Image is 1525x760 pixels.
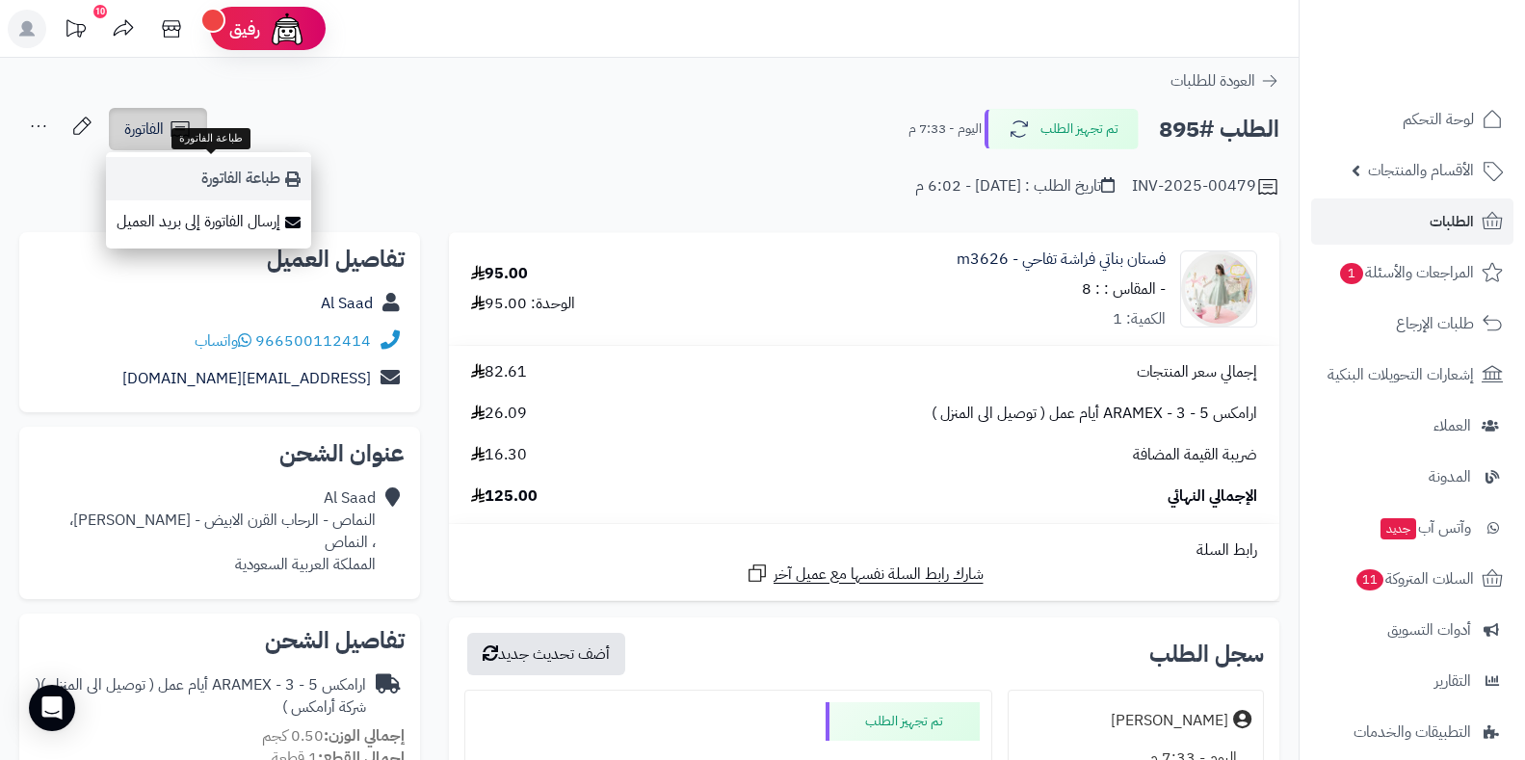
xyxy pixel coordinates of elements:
[35,442,405,465] h2: عنوان الشحن
[1380,518,1416,539] span: جديد
[1311,198,1513,245] a: الطلبات
[195,329,251,353] a: واتساب
[1137,361,1257,383] span: إجمالي سعر المنتجات
[1159,110,1279,149] h2: الطلب #895
[1403,106,1474,133] span: لوحة التحكم
[36,673,366,719] span: ( شركة أرامكس )
[229,17,260,40] span: رفيق
[321,292,373,315] a: Al Saad
[471,444,527,466] span: 16.30
[1311,556,1513,602] a: السلات المتروكة11
[908,119,982,139] small: اليوم - 7:33 م
[467,633,625,675] button: أضف تحديث جديد
[106,157,311,200] a: طباعة الفاتورة
[1311,403,1513,449] a: العملاء
[932,403,1257,425] span: ارامكس ARAMEX - 3 - 5 أيام عمل ( توصيل الى المنزل )
[471,403,527,425] span: 26.09
[255,329,371,353] a: 966500112414
[471,293,575,315] div: الوحدة: 95.00
[746,562,984,586] a: شارك رابط السلة نفسها مع عميل آخر
[1394,48,1507,89] img: logo-2.png
[1311,352,1513,398] a: إشعارات التحويلات البنكية
[1181,250,1256,328] img: 1750177197-IMG_8217-90x90.jpeg
[1338,259,1474,286] span: المراجعات والأسئلة
[124,118,164,141] span: الفاتورة
[1168,485,1257,508] span: الإجمالي النهائي
[1082,277,1166,301] small: - المقاس : : 8
[35,248,405,271] h2: تفاصيل العميل
[1387,616,1471,643] span: أدوات التسويق
[1433,412,1471,439] span: العملاء
[1354,719,1471,746] span: التطبيقات والخدمات
[171,128,250,149] div: طباعة الفاتورة
[1311,709,1513,755] a: التطبيقات والخدمات
[29,685,75,731] div: Open Intercom Messenger
[1340,263,1363,284] span: 1
[262,724,405,747] small: 0.50 كجم
[471,263,528,285] div: 95.00
[51,10,99,53] a: تحديثات المنصة
[1311,505,1513,551] a: وآتس آبجديد
[1311,658,1513,704] a: التقارير
[1133,444,1257,466] span: ضريبة القيمة المضافة
[1379,514,1471,541] span: وآتس آب
[1430,208,1474,235] span: الطلبات
[1311,249,1513,296] a: المراجعات والأسئلة1
[106,200,311,244] a: إرسال الفاتورة إلى بريد العميل
[93,5,107,18] div: 10
[35,629,405,652] h2: تفاصيل الشحن
[1311,301,1513,347] a: طلبات الإرجاع
[324,724,405,747] strong: إجمالي الوزن:
[1434,668,1471,694] span: التقارير
[1328,361,1474,388] span: إشعارات التحويلات البنكية
[1396,310,1474,337] span: طلبات الإرجاع
[1368,157,1474,184] span: الأقسام والمنتجات
[35,674,366,719] div: ارامكس ARAMEX - 3 - 5 أيام عمل ( توصيل الى المنزل )
[69,487,376,575] div: Al Saad النماص - الرحاب القرن الابيض - [PERSON_NAME]، ، النماص المملكة العربية السعودية
[1356,569,1383,590] span: 11
[957,249,1166,271] a: فستان بناتي فراشة تفاحي - m3626
[1311,454,1513,500] a: المدونة
[985,109,1139,149] button: تم تجهيز الطلب
[122,367,371,390] a: [EMAIL_ADDRESS][DOMAIN_NAME]
[774,563,984,586] span: شارك رابط السلة نفسها مع عميل آخر
[471,361,527,383] span: 82.61
[1354,565,1474,592] span: السلات المتروكة
[1149,642,1264,666] h3: سجل الطلب
[915,175,1115,197] div: تاريخ الطلب : [DATE] - 6:02 م
[1311,607,1513,653] a: أدوات التسويق
[1311,96,1513,143] a: لوحة التحكم
[1429,463,1471,490] span: المدونة
[268,10,306,48] img: ai-face.png
[471,485,538,508] span: 125.00
[1132,175,1279,198] div: INV-2025-00479
[1111,710,1228,732] div: [PERSON_NAME]
[826,702,980,741] div: تم تجهيز الطلب
[1113,308,1166,330] div: الكمية: 1
[1170,69,1255,92] span: العودة للطلبات
[1170,69,1279,92] a: العودة للطلبات
[109,108,207,150] a: الفاتورة
[457,539,1272,562] div: رابط السلة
